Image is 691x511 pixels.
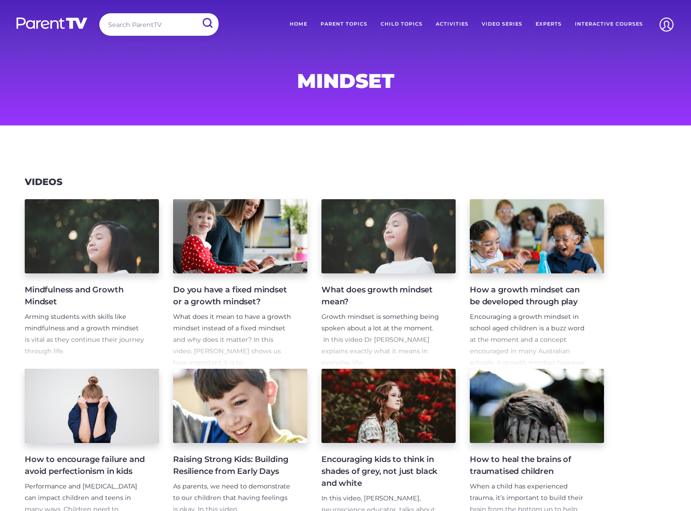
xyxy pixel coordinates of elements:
[470,454,590,477] h4: How to heal the brains of traumatised children
[470,284,590,308] h4: How a growth mindset can be developed through play
[655,13,678,36] img: Account
[568,13,649,35] a: Interactive Courses
[25,284,145,308] h4: Mindfulness and Growth Mindset
[25,199,159,369] a: Mindfulness and Growth Mindset Arming students with skills like mindfulness and a growth mindset ...
[470,311,590,414] p: Encouraging a growth mindset in school aged children is a buzz word at the moment and a concept e...
[321,199,456,369] a: What does growth mindset mean? Growth mindset is something being spoken about a lot at the moment...
[321,311,442,369] p: Growth mindset is something being spoken about a lot at the moment. In this video Dr [PERSON_NAME...
[25,454,145,477] h4: How to encourage failure and avoid perfectionism in kids
[470,199,604,369] a: How a growth mindset can be developed through play Encouraging a growth mindset in school aged ch...
[283,13,314,35] a: Home
[475,13,529,35] a: Video Series
[374,13,429,35] a: Child Topics
[15,17,88,30] img: parenttv-logo-white.4c85aaf.svg
[314,13,374,35] a: Parent Topics
[173,284,293,308] h4: Do you have a fixed mindset or a growth mindset?
[173,199,307,369] a: Do you have a fixed mindset or a growth mindset? What does it mean to have a growth mindset inste...
[99,13,219,36] input: Search ParentTV
[173,454,293,477] h4: Raising Strong Kids: Building Resilience from Early Days
[529,13,568,35] a: Experts
[25,177,62,188] h3: Videos
[25,311,145,357] p: Arming students with skills like mindfulness and a growth mindset is vital as they continue their...
[321,284,442,308] h4: What does growth mindset mean?
[429,13,475,35] a: Activities
[173,313,291,390] span: What does it mean to have a growth mindset instead of a fixed mindset and why does it matter? In ...
[196,13,219,33] input: Submit
[133,72,559,90] h1: mindset
[321,454,442,489] h4: Encouraging kids to think in shades of grey, not just black and white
